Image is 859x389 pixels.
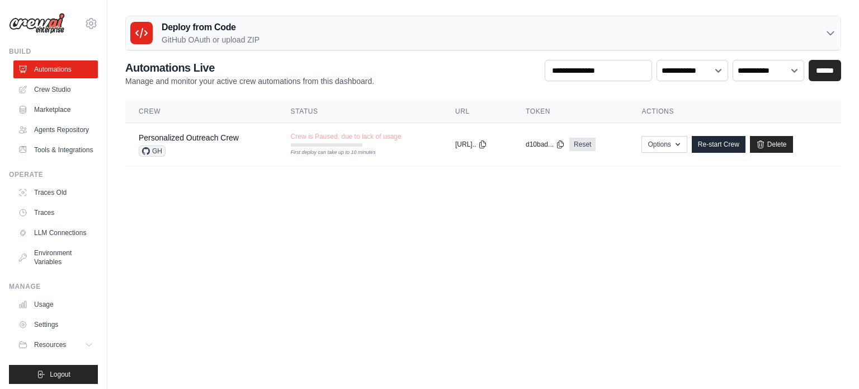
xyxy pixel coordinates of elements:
[13,101,98,119] a: Marketplace
[13,204,98,222] a: Traces
[641,136,687,153] button: Options
[13,336,98,354] button: Resources
[512,100,628,123] th: Token
[13,81,98,99] a: Crew Studio
[13,316,98,334] a: Settings
[125,100,277,123] th: Crew
[125,76,374,87] p: Manage and monitor your active crew automations from this dashboard.
[13,121,98,139] a: Agents Repository
[9,365,98,384] button: Logout
[13,184,98,201] a: Traces Old
[526,140,565,149] button: d10bad...
[9,13,65,34] img: Logo
[628,100,841,123] th: Actions
[291,149,362,157] div: First deploy can take up to 10 minutes
[125,60,374,76] h2: Automations Live
[139,146,166,157] span: GH
[162,34,259,45] p: GitHub OAuth or upload ZIP
[13,60,98,78] a: Automations
[750,136,793,153] a: Delete
[569,138,596,151] a: Reset
[9,170,98,179] div: Operate
[139,133,239,142] a: Personalized Outreach Crew
[162,21,259,34] h3: Deploy from Code
[692,136,745,153] a: Re-start Crew
[34,340,66,349] span: Resources
[277,100,442,123] th: Status
[13,244,98,271] a: Environment Variables
[9,282,98,291] div: Manage
[291,132,402,141] span: Crew is Paused, due to lack of usage
[50,370,70,379] span: Logout
[13,141,98,159] a: Tools & Integrations
[13,224,98,242] a: LLM Connections
[9,47,98,56] div: Build
[13,296,98,313] a: Usage
[442,100,512,123] th: URL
